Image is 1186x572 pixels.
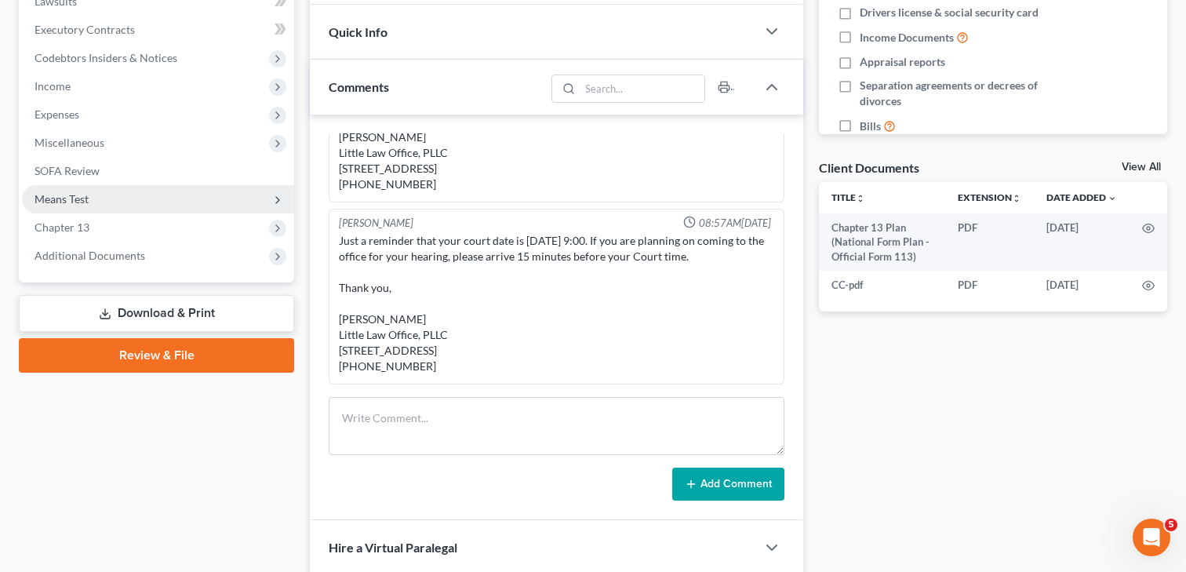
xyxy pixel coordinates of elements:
span: Appraisal reports [860,54,945,70]
iframe: Intercom live chat [1133,519,1170,556]
a: Extensionunfold_more [958,191,1021,203]
td: [DATE] [1034,271,1130,299]
span: Quick Info [329,24,387,39]
button: Add Comment [672,468,784,501]
span: Drivers license & social security card [860,5,1039,20]
span: Bills [860,118,881,134]
td: CC-pdf [819,271,945,299]
td: Chapter 13 Plan (National Form Plan - Official Form 113) [819,213,945,271]
a: Review & File [19,338,294,373]
span: Additional Documents [35,249,145,262]
i: unfold_more [856,194,865,203]
span: Executory Contracts [35,23,135,36]
span: Miscellaneous [35,136,104,149]
span: Comments [329,79,389,94]
td: PDF [945,213,1034,271]
a: Executory Contracts [22,16,294,44]
span: Hire a Virtual Paralegal [329,540,457,555]
i: expand_more [1108,194,1117,203]
a: Date Added expand_more [1046,191,1117,203]
span: Codebtors Insiders & Notices [35,51,177,64]
span: Income [35,79,71,93]
a: SOFA Review [22,157,294,185]
span: Expenses [35,107,79,121]
i: unfold_more [1012,194,1021,203]
a: Download & Print [19,295,294,332]
a: Titleunfold_more [831,191,865,203]
td: [DATE] [1034,213,1130,271]
span: Chapter 13 [35,220,89,234]
input: Search... [580,75,705,102]
span: Means Test [35,192,89,206]
span: 5 [1165,519,1177,531]
span: SOFA Review [35,164,100,177]
div: [PERSON_NAME] [339,216,413,231]
div: Just a reminder that your court date is [DATE] 9:00. If you are planning on coming to the office ... [339,233,774,374]
div: Client Documents [819,159,919,176]
span: 08:57AM[DATE] [699,216,771,231]
span: Income Documents [860,30,954,46]
span: Separation agreements or decrees of divorces [860,78,1067,109]
td: PDF [945,271,1034,299]
a: View All [1122,162,1161,173]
